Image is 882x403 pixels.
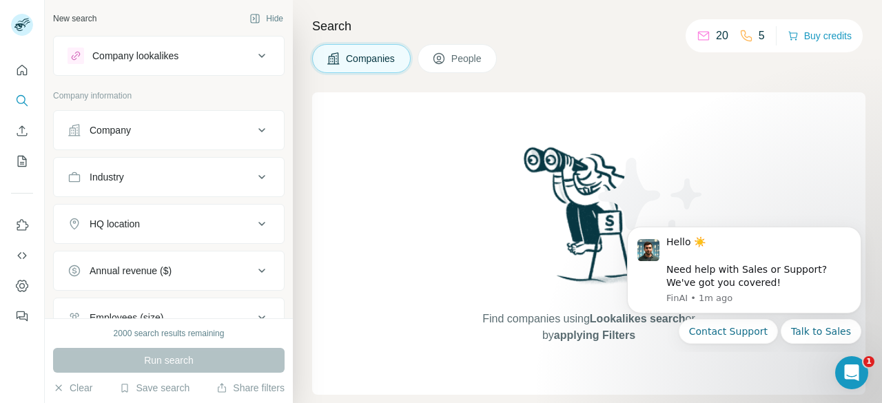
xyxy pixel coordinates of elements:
p: 20 [716,28,728,44]
div: Company lookalikes [92,49,178,63]
span: Companies [346,52,396,65]
button: Feedback [11,304,33,329]
button: HQ location [54,207,284,240]
button: Enrich CSV [11,118,33,143]
button: Use Surfe API [11,243,33,268]
div: Employees (size) [90,311,163,324]
button: Use Surfe on LinkedIn [11,213,33,238]
div: Company [90,123,131,137]
p: Company information [53,90,285,102]
div: New search [53,12,96,25]
button: Company lookalikes [54,39,284,72]
button: Clear [53,381,92,395]
button: Quick start [11,58,33,83]
span: People [451,52,483,65]
button: Share filters [216,381,285,395]
span: Find companies using or by [478,311,699,344]
span: 1 [863,356,874,367]
div: 2000 search results remaining [114,327,225,340]
h4: Search [312,17,865,36]
button: Buy credits [788,26,852,45]
iframe: Intercom live chat [835,356,868,389]
button: Dashboard [11,273,33,298]
div: Annual revenue ($) [90,264,172,278]
iframe: Intercom notifications message [606,216,882,352]
button: Annual revenue ($) [54,254,284,287]
button: Hide [240,8,293,29]
button: Company [54,114,284,147]
button: Save search [119,381,189,395]
button: Search [11,88,33,113]
p: 5 [759,28,765,44]
div: HQ location [90,217,140,231]
button: Employees (size) [54,301,284,334]
button: Industry [54,161,284,194]
button: My lists [11,149,33,174]
span: Lookalikes search [590,313,686,324]
span: applying Filters [554,329,635,341]
img: Surfe Illustration - Woman searching with binoculars [517,143,661,297]
div: Industry [90,170,124,184]
img: Surfe Illustration - Stars [589,147,713,271]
